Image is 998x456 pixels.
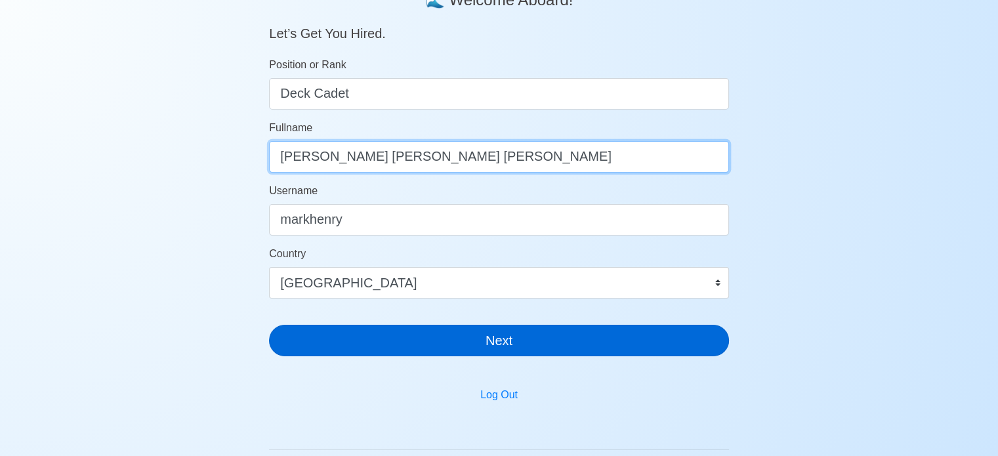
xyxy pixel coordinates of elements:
label: Country [269,246,306,262]
h5: Let’s Get You Hired. [269,10,729,41]
span: Fullname [269,122,312,133]
input: ex. 2nd Officer w/Master License [269,78,729,110]
button: Log Out [472,383,526,407]
span: Position or Rank [269,59,346,70]
button: Next [269,325,729,356]
input: Ex. donaldcris [269,204,729,236]
span: Username [269,185,318,196]
input: Your Fullname [269,141,729,173]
